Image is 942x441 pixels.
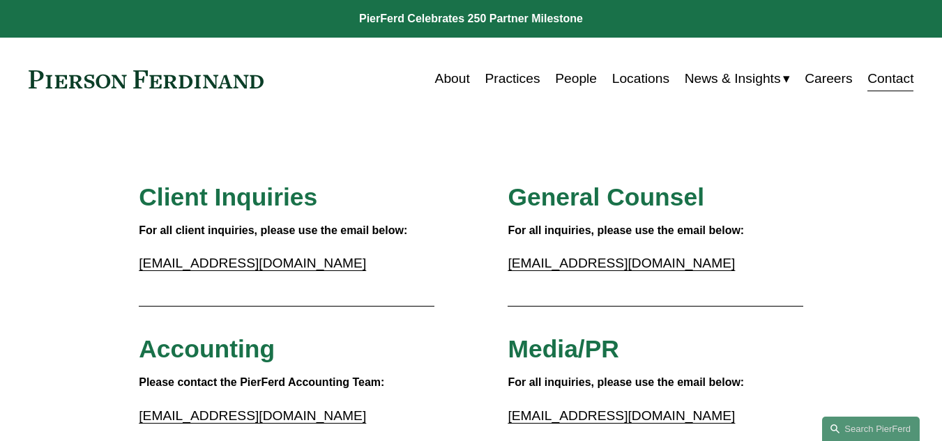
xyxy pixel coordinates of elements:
[485,65,540,92] a: Practices
[508,224,744,236] strong: For all inquiries, please use the email below:
[508,335,619,363] span: Media/PR
[508,183,704,211] span: General Counsel
[435,65,470,92] a: About
[139,224,407,236] strong: For all client inquiries, please use the email below:
[508,376,744,388] strong: For all inquiries, please use the email below:
[139,376,384,388] strong: Please contact the PierFerd Accounting Team:
[508,408,735,423] a: [EMAIL_ADDRESS][DOMAIN_NAME]
[685,67,781,91] span: News & Insights
[685,65,790,92] a: folder dropdown
[822,417,920,441] a: Search this site
[555,65,597,92] a: People
[805,65,852,92] a: Careers
[139,256,366,270] a: [EMAIL_ADDRESS][DOMAIN_NAME]
[612,65,669,92] a: Locations
[139,183,317,211] span: Client Inquiries
[139,408,366,423] a: [EMAIL_ADDRESS][DOMAIN_NAME]
[867,65,913,92] a: Contact
[139,335,275,363] span: Accounting
[508,256,735,270] a: [EMAIL_ADDRESS][DOMAIN_NAME]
